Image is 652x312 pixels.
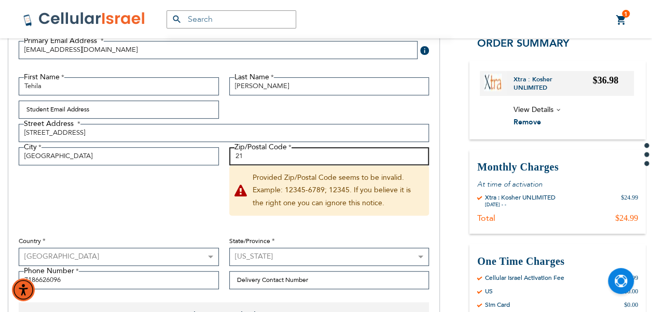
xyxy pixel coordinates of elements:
div: Xtra : Kosher UNLIMITED [485,193,556,202]
h3: Monthly Charges [477,160,638,174]
span: Provided Zip/Postal Code seems to be invalid. Example: 12345-6789; 12345. If you believe it is th... [229,165,429,216]
div: $24.99 [621,193,638,208]
div: US [485,287,493,295]
div: [DATE] - - [485,202,556,208]
a: 1 [616,14,627,26]
div: $24.99 [615,213,638,223]
h3: One Time Charges [477,254,638,268]
span: Order Summary [477,36,570,50]
input: Search [167,10,296,29]
span: Remove [514,118,541,127]
p: At time of activation [477,179,638,189]
div: $0.00 [624,301,638,309]
span: 1 [624,10,628,18]
img: Cellular Israel [23,11,146,27]
div: Sim Card [485,301,510,309]
span: View Details [514,105,553,115]
div: Total [477,213,495,223]
span: $36.98 [593,75,619,86]
div: Accessibility Menu [12,278,35,301]
a: Xtra : Kosher UNLIMITED [514,75,593,92]
img: Xtra : Kosher UNLIMITED [484,74,502,91]
div: Cellular Israel Activation Fee [485,274,564,282]
div: $0.00 [624,287,638,295]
